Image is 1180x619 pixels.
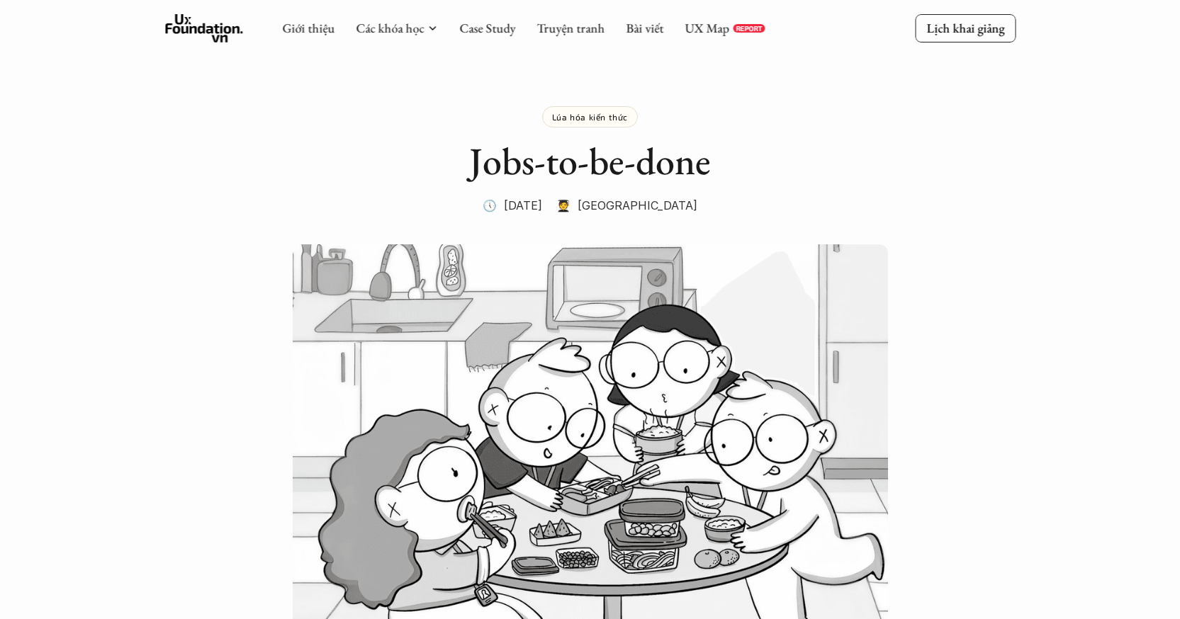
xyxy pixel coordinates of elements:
p: 🧑‍🎓 [GEOGRAPHIC_DATA] [556,195,697,216]
p: REPORT [736,24,762,33]
a: Giới thiệu [282,20,335,36]
a: Bài viết [626,20,663,36]
a: Case Study [459,20,515,36]
a: Các khóa học [356,20,424,36]
p: Lúa hóa kiến thức [552,112,628,122]
a: UX Map [685,20,729,36]
a: Lịch khai giảng [915,14,1016,42]
p: 🕔 [DATE] [483,195,542,216]
h1: Jobs-to-be-done [307,138,874,184]
p: Lịch khai giảng [926,20,1004,36]
a: Truyện tranh [536,20,605,36]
